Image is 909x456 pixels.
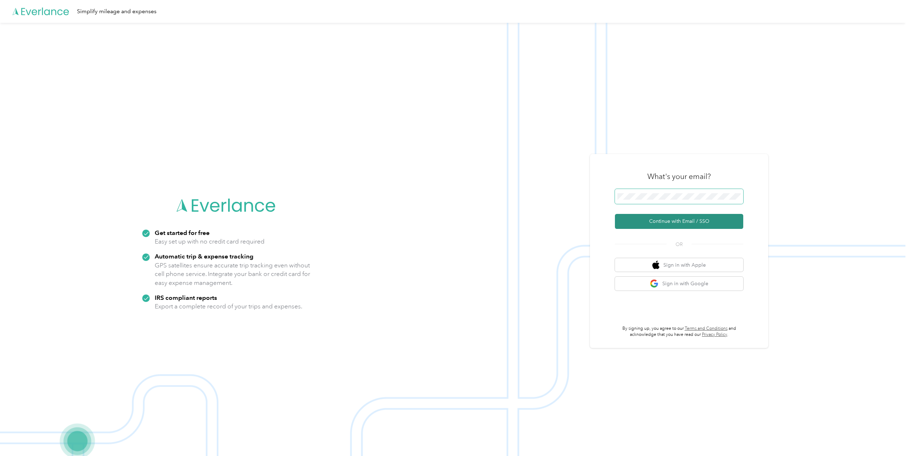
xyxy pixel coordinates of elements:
strong: Get started for free [155,229,210,236]
button: Continue with Email / SSO [615,214,743,229]
img: google logo [650,279,659,288]
strong: IRS compliant reports [155,294,217,301]
button: google logoSign in with Google [615,277,743,291]
p: GPS satellites ensure accurate trip tracking even without cell phone service. Integrate your bank... [155,261,310,287]
h3: What's your email? [647,171,711,181]
p: Easy set up with no credit card required [155,237,265,246]
a: Terms and Conditions [685,326,728,331]
img: apple logo [652,261,659,270]
button: apple logoSign in with Apple [615,258,743,272]
span: OR [667,241,692,248]
strong: Automatic trip & expense tracking [155,252,253,260]
div: Simplify mileage and expenses [77,7,156,16]
a: Privacy Policy [702,332,727,337]
p: Export a complete record of your trips and expenses. [155,302,302,311]
p: By signing up, you agree to our and acknowledge that you have read our . [615,326,743,338]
